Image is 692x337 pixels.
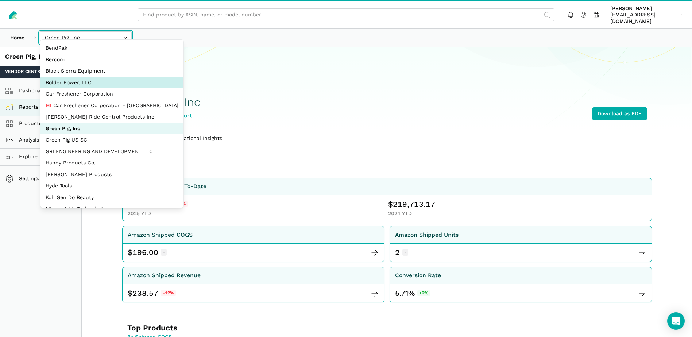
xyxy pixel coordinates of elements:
[128,231,193,240] div: Amazon Shipped COGS
[388,210,646,217] div: 2024 YTD
[40,88,183,100] button: Car Freshener Corporation
[8,152,51,161] span: Explore Data
[128,210,386,217] div: 2025 YTD
[608,4,687,26] a: [PERSON_NAME][EMAIL_ADDRESS][DOMAIN_NAME]
[390,267,652,303] a: Conversion Rate 5.71%+2%
[132,288,158,298] span: 238.57
[128,288,132,298] span: $
[395,271,441,280] div: Conversion Rate
[132,247,158,257] span: 196.00
[40,180,183,192] button: Hyde Tools
[40,54,183,66] button: Bercom
[388,199,393,209] span: $
[395,231,459,240] div: Amazon Shipped Units
[40,65,183,77] button: Black Sierra Equipment
[5,31,30,44] a: Home
[138,8,554,21] input: Find product by ASIN, name, or model number
[40,77,183,89] button: Bolder Power, LLC
[40,157,183,169] button: Handy Products Co.
[592,107,647,120] a: Download as PDF
[161,249,167,256] span: -
[417,290,430,297] span: +2%
[128,247,132,257] span: $
[40,31,132,44] input: Green Pig, Inc
[402,249,409,256] span: -
[5,69,46,75] span: Vendor Central
[128,271,201,280] div: Amazon Shipped Revenue
[161,290,176,297] span: -12%
[40,203,183,215] button: Midwest Air Technologies Inc
[390,226,652,262] a: Amazon Shipped Units 2 -
[122,226,384,262] a: Amazon Shipped COGS $ 196.00 -
[122,267,384,303] a: Amazon Shipped Revenue $ 238.57 -12%
[40,146,183,158] button: GRI ENGINEERING AND DEVELOPMENT LLC
[40,42,183,54] button: BendPak
[395,247,400,257] div: 2
[40,134,183,146] button: Green Pig US SC
[127,158,341,168] h3: Overview
[393,199,435,209] span: 219,713.17
[40,100,183,112] button: Car Freshener Corporation - [GEOGRAPHIC_DATA]
[167,130,227,147] a: Operational Insights
[5,52,76,61] div: Green Pig, Inc
[667,312,685,330] div: Open Intercom Messenger
[40,169,183,181] button: [PERSON_NAME] Products
[40,192,183,204] button: Koh Gen Do Beauty
[127,323,341,333] h3: Top Products
[395,288,430,298] div: 5.71%
[40,123,183,135] button: Green Pig, Inc
[40,111,183,123] button: [PERSON_NAME] Ride Control Products Inc
[610,5,679,25] span: [PERSON_NAME][EMAIL_ADDRESS][DOMAIN_NAME]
